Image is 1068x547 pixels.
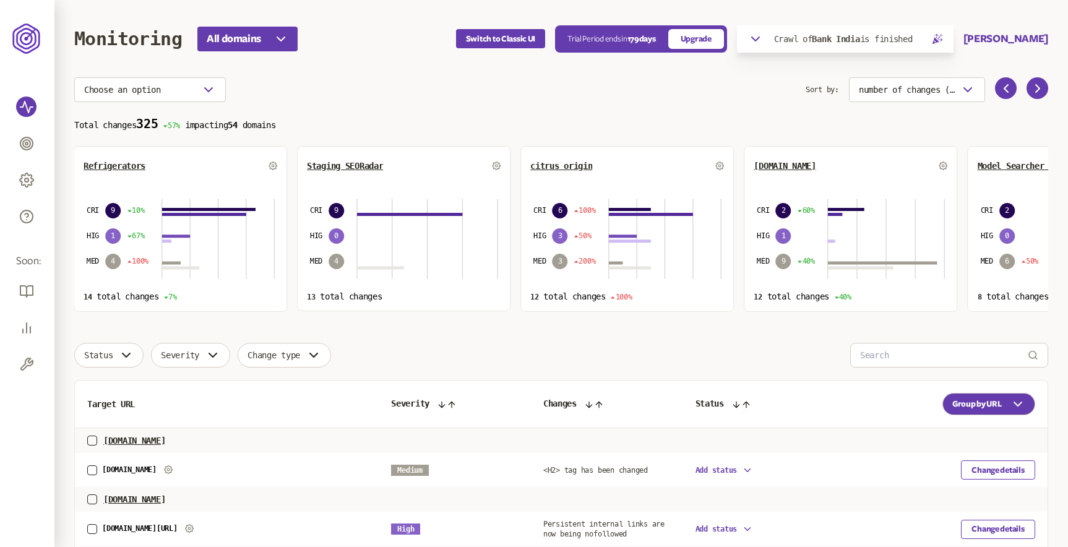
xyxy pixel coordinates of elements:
[695,465,754,476] button: Add status
[105,254,121,269] span: 4
[103,436,165,446] span: [DOMAIN_NAME]
[981,205,993,215] span: CRI
[151,343,230,368] button: Severity
[999,228,1015,244] span: 0
[197,27,298,51] button: All domains
[978,293,982,301] span: 8
[533,205,546,215] span: CRI
[776,228,791,244] span: 1
[136,116,158,131] span: 325
[87,256,99,266] span: MED
[683,381,861,428] th: Status
[754,161,816,171] button: [DOMAIN_NAME]
[776,203,791,218] span: 2
[310,205,322,215] span: CRI
[834,293,851,301] span: 40%
[87,205,99,215] span: CRI
[87,231,99,241] span: HIG
[961,520,1035,539] button: Change details
[999,254,1015,269] span: 6
[757,205,769,215] span: CRI
[963,32,1048,46] button: [PERSON_NAME]
[981,256,993,266] span: MED
[84,161,145,171] button: Refrigerators
[552,228,567,244] span: 3
[127,231,144,241] span: 67%
[533,256,546,266] span: MED
[161,350,199,360] span: Severity
[806,77,839,102] span: Sort by:
[531,381,683,428] th: Changes
[456,29,545,48] button: Switch to Classic UI
[329,228,344,244] span: 0
[757,231,769,241] span: HIG
[16,254,38,269] span: Soon:
[105,228,121,244] span: 1
[999,203,1015,218] span: 2
[391,465,429,476] span: Medium
[574,231,591,241] span: 50%
[981,231,993,241] span: HIG
[530,161,592,171] button: citrus origin
[84,293,92,301] span: 14
[611,293,632,301] span: 100%
[105,203,121,218] span: 9
[737,25,954,53] button: Crawl ofBank Indiais finished
[74,28,182,50] h1: Monitoring
[163,121,180,130] span: 57%
[530,291,724,302] p: total changes
[307,293,316,301] span: 13
[310,231,322,241] span: HIG
[228,120,237,130] span: 54
[307,291,501,301] p: total changes
[127,205,144,215] span: 10%
[533,231,546,241] span: HIG
[849,77,985,102] button: number of changes (high-low)
[329,203,344,218] span: 9
[757,256,769,266] span: MED
[774,34,913,44] p: Crawl of is
[552,203,567,218] span: 6
[84,350,113,360] span: Status
[627,35,656,43] span: 179 days
[84,291,277,302] p: total changes
[978,161,1064,171] button: Model Searcher FvR
[574,256,595,266] span: 200%
[1021,256,1038,266] span: 50%
[391,523,420,535] span: High
[379,381,531,428] th: Severity
[695,525,738,533] span: Add status
[552,254,567,269] span: 3
[75,381,379,428] th: Target URL
[207,32,261,46] span: All domains
[102,524,178,533] a: [DOMAIN_NAME][URL]
[127,256,149,266] span: 100%
[307,161,384,171] button: Staging SEORadar
[574,205,595,215] span: 100%
[238,343,331,368] button: Change type
[695,523,754,535] button: Add status
[798,205,815,215] span: 60%
[942,393,1035,415] button: Group by URL
[543,520,665,538] a: Persistent internal links are now being nofollowed
[754,291,947,302] p: total changes
[567,34,655,44] p: Trial Period ends in
[798,256,815,266] span: 40%
[543,466,648,475] a: <H2> tag has been changed
[874,34,913,44] span: finished
[859,85,955,95] span: number of changes (high-low)
[776,254,791,269] span: 9
[103,494,165,504] span: [DOMAIN_NAME]
[530,293,539,301] span: 12
[668,29,724,49] a: Upgrade
[163,293,177,301] span: 7%
[248,350,300,360] span: Change type
[952,399,1002,409] span: Group by URL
